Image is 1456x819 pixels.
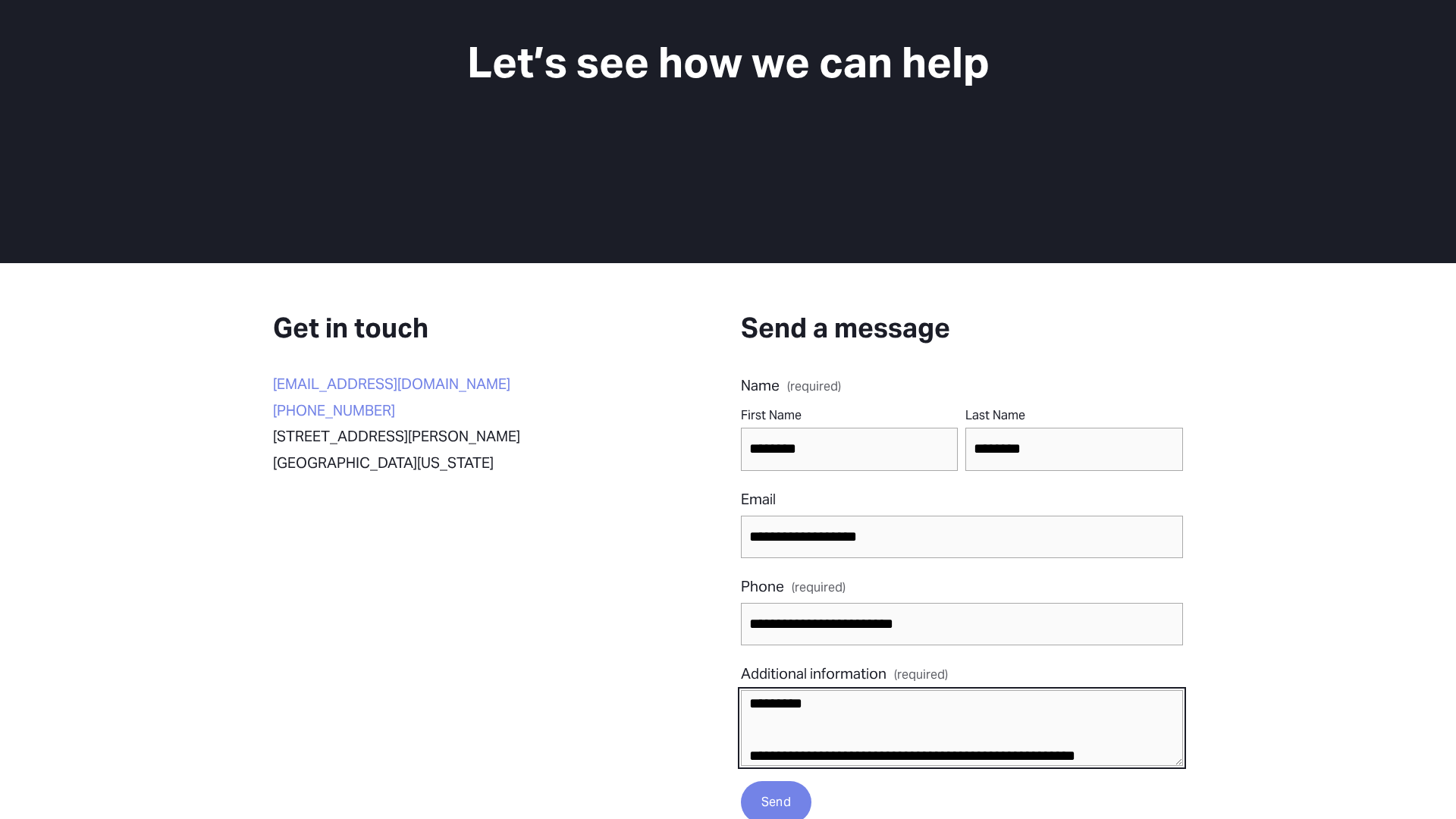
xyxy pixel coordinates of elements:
[387,36,1069,89] h1: Let’s see how we can help
[741,405,959,428] div: First Name
[792,582,846,594] span: (required)
[741,573,784,600] span: Phone
[787,381,841,393] span: (required)
[741,486,776,513] span: Email
[273,311,637,347] h3: Get in touch
[273,401,395,419] a: [PHONE_NUMBER]
[741,661,886,687] span: Additional information
[965,405,1183,428] div: Last Name
[741,311,1183,347] h3: Send a message
[894,664,948,686] span: (required)
[761,794,791,810] span: Send
[273,423,637,475] p: [STREET_ADDRESS][PERSON_NAME] [GEOGRAPHIC_DATA][US_STATE]
[273,375,510,393] a: [EMAIL_ADDRESS][DOMAIN_NAME]
[741,372,780,399] span: Name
